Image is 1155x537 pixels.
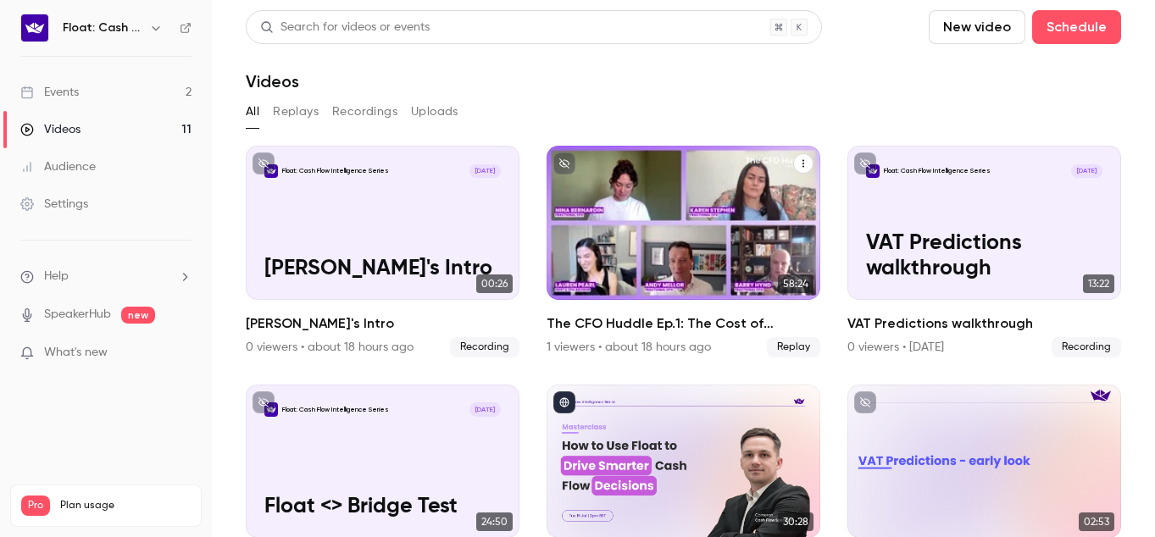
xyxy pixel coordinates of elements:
[778,512,813,531] span: 30:28
[854,391,876,413] button: unpublished
[121,307,155,324] span: new
[20,84,79,101] div: Events
[847,339,944,356] div: 0 viewers • [DATE]
[332,98,397,125] button: Recordings
[547,146,820,357] li: The CFO Huddle Ep.1: The Cost of Clinging to the Past
[553,391,575,413] button: published
[20,268,192,285] li: help-dropdown-opener
[450,337,519,357] span: Recording
[260,19,430,36] div: Search for videos or events
[264,495,501,519] p: Float <> Bridge Test
[246,98,259,125] button: All
[273,98,319,125] button: Replays
[767,337,820,357] span: Replay
[866,231,1102,281] p: VAT Predictions walkthrough
[469,402,501,416] span: [DATE]
[21,495,50,516] span: Pro
[60,499,191,512] span: Plan usage
[20,158,96,175] div: Audience
[929,10,1025,44] button: New video
[476,274,513,293] span: 00:26
[246,10,1121,527] section: Videos
[1071,164,1102,178] span: [DATE]
[246,339,414,356] div: 0 viewers • about 18 hours ago
[1079,512,1114,531] span: 02:53
[282,405,389,414] p: Float: Cash Flow Intelligence Series
[20,196,88,213] div: Settings
[264,257,501,281] p: [PERSON_NAME]'s Intro
[282,166,389,175] p: Float: Cash Flow Intelligence Series
[847,146,1121,357] a: VAT Predictions walkthroughFloat: Cash Flow Intelligence Series[DATE]VAT Predictions walkthrough1...
[253,391,275,413] button: unpublished
[884,166,991,175] p: Float: Cash Flow Intelligence Series
[847,146,1121,357] li: VAT Predictions walkthrough
[476,512,513,531] span: 24:50
[21,14,48,42] img: Float: Cash Flow Intelligence Series
[547,339,711,356] div: 1 viewers • about 18 hours ago
[44,268,69,285] span: Help
[246,313,519,334] h2: [PERSON_NAME]'s Intro
[1052,337,1121,357] span: Recording
[246,146,519,357] a: Lauren's IntroFloat: Cash Flow Intelligence Series[DATE][PERSON_NAME]'s Intro00:26[PERSON_NAME]'s...
[547,313,820,334] h2: The CFO Huddle Ep.1: The Cost of Clinging to the Past
[547,146,820,357] a: 58:24The CFO Huddle Ep.1: The Cost of Clinging to the Past1 viewers • about 18 hours agoReplay
[44,344,108,362] span: What's new
[1032,10,1121,44] button: Schedule
[553,152,575,174] button: unpublished
[854,152,876,174] button: unpublished
[253,152,275,174] button: unpublished
[44,306,111,324] a: SpeakerHub
[847,313,1121,334] h2: VAT Predictions walkthrough
[411,98,458,125] button: Uploads
[20,121,81,138] div: Videos
[469,164,501,178] span: [DATE]
[246,146,519,357] li: Lauren's Intro
[63,19,142,36] h6: Float: Cash Flow Intelligence Series
[778,274,813,293] span: 58:24
[1083,274,1114,293] span: 13:22
[246,71,299,91] h1: Videos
